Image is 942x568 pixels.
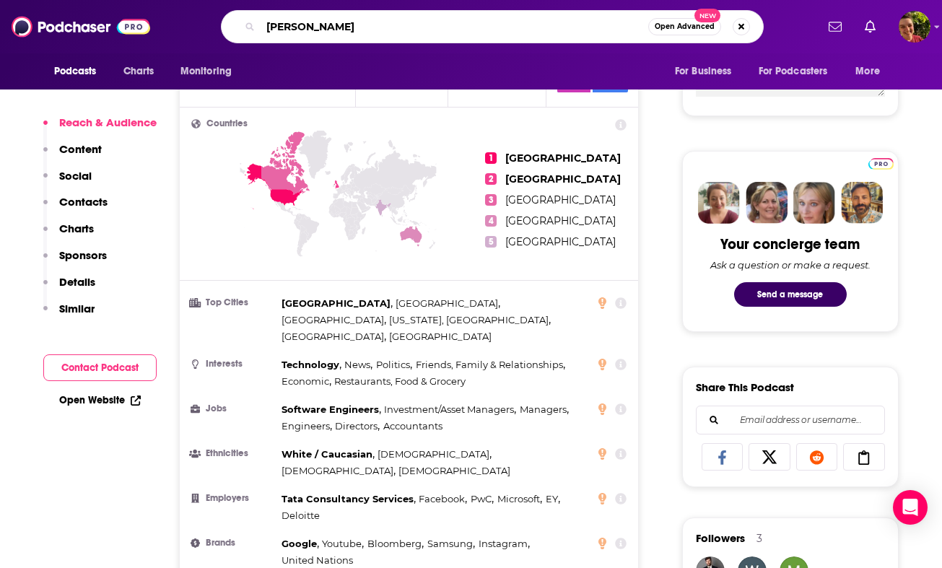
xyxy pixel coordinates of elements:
[746,182,788,224] img: Barbara Profile
[546,491,560,507] span: ,
[899,11,930,43] span: Logged in as Marz
[282,448,372,460] span: White / Caucasian
[335,418,380,434] span: ,
[334,375,466,387] span: Restaurants, Food & Grocery
[12,13,150,40] img: Podchaser - Follow, Share and Rate Podcasts
[43,142,102,169] button: Content
[59,195,108,209] p: Contacts
[282,536,319,552] span: ,
[367,536,424,552] span: ,
[859,14,881,39] a: Show notifications dropdown
[675,61,732,82] span: For Business
[282,538,317,549] span: Google
[665,58,750,85] button: open menu
[59,302,95,315] p: Similar
[282,554,353,566] span: United Nations
[520,401,569,418] span: ,
[367,538,422,549] span: Bloomberg
[282,446,375,463] span: ,
[344,357,372,373] span: ,
[282,463,396,479] span: ,
[206,119,248,128] span: Countries
[59,394,141,406] a: Open Website
[796,443,838,471] a: Share on Reddit
[59,275,95,289] p: Details
[282,510,320,521] span: Deloitte
[43,222,94,248] button: Charts
[43,195,108,222] button: Contacts
[899,11,930,43] img: User Profile
[505,172,621,185] span: [GEOGRAPHIC_DATA]
[479,536,530,552] span: ,
[59,222,94,235] p: Charts
[396,297,498,309] span: [GEOGRAPHIC_DATA]
[389,314,549,325] span: [US_STATE], [GEOGRAPHIC_DATA]
[855,61,880,82] span: More
[282,357,341,373] span: ,
[282,314,384,325] span: [GEOGRAPHIC_DATA]
[710,259,871,271] div: Ask a question or make a request.
[698,182,740,224] img: Sydney Profile
[335,420,378,432] span: Directors
[843,443,885,471] a: Copy Link
[180,61,232,82] span: Monitoring
[221,10,764,43] div: Search podcasts, credits, & more...
[485,236,497,248] span: 5
[427,536,475,552] span: ,
[485,152,497,164] span: 1
[868,158,894,170] img: Podchaser Pro
[416,357,565,373] span: ,
[389,312,551,328] span: ,
[322,536,364,552] span: ,
[378,446,492,463] span: ,
[793,182,835,224] img: Jules Profile
[655,23,715,30] span: Open Advanced
[282,493,414,504] span: Tata Consultancy Services
[471,493,492,504] span: PwC
[505,235,616,248] span: [GEOGRAPHIC_DATA]
[43,169,92,196] button: Social
[59,169,92,183] p: Social
[505,193,616,206] span: [GEOGRAPHIC_DATA]
[479,538,528,549] span: Instagram
[54,61,97,82] span: Podcasts
[282,403,379,415] span: Software Engineers
[43,115,157,142] button: Reach & Audience
[823,14,847,39] a: Show notifications dropdown
[43,275,95,302] button: Details
[720,235,860,253] div: Your concierge team
[282,401,381,418] span: ,
[702,443,743,471] a: Share on Facebook
[282,312,386,328] span: ,
[59,248,107,262] p: Sponsors
[389,331,492,342] span: [GEOGRAPHIC_DATA]
[505,214,616,227] span: [GEOGRAPHIC_DATA]
[191,449,276,458] h3: Ethnicities
[427,538,473,549] span: Samsung
[282,375,329,387] span: Economic
[191,494,276,503] h3: Employers
[841,182,883,224] img: Jon Profile
[708,406,873,434] input: Email address or username...
[471,491,494,507] span: ,
[396,295,500,312] span: ,
[899,11,930,43] button: Show profile menu
[546,493,558,504] span: EY
[384,401,516,418] span: ,
[756,532,762,545] div: 3
[398,465,510,476] span: [DEMOGRAPHIC_DATA]
[893,490,928,525] div: Open Intercom Messenger
[378,448,489,460] span: [DEMOGRAPHIC_DATA]
[43,302,95,328] button: Similar
[261,15,648,38] input: Search podcasts, credits, & more...
[749,58,849,85] button: open menu
[376,357,412,373] span: ,
[282,331,384,342] span: [GEOGRAPHIC_DATA]
[114,58,163,85] a: Charts
[344,359,370,370] span: News
[123,61,154,82] span: Charts
[485,194,497,206] span: 3
[384,403,514,415] span: Investment/Asset Managers
[170,58,250,85] button: open menu
[485,173,497,185] span: 2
